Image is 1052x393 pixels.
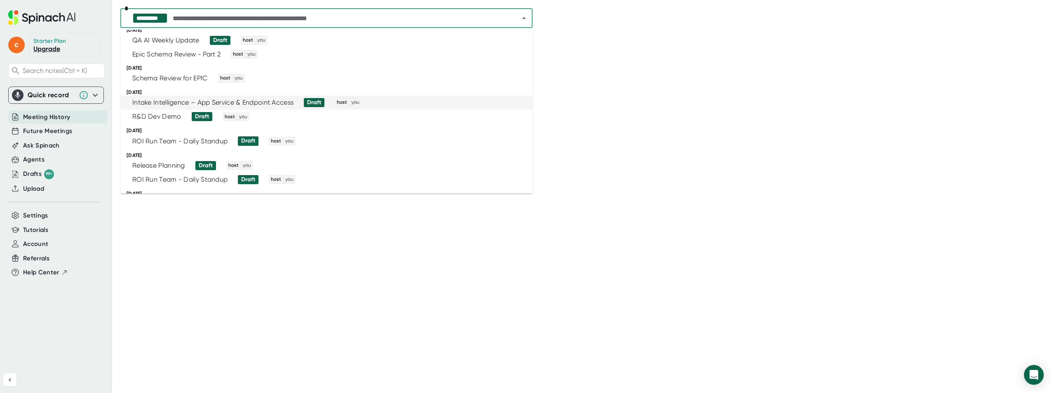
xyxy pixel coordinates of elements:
[23,184,44,194] button: Upload
[23,211,48,220] button: Settings
[132,175,228,184] div: ROI Run Team - Daily Standup
[23,225,48,235] button: Tutorials
[33,45,60,53] a: Upgrade
[238,113,249,121] span: you
[195,113,209,120] div: Draft
[127,152,533,159] div: [DATE]
[350,99,361,106] span: you
[132,74,208,82] div: Schema Review for EPIC
[284,138,295,145] span: you
[44,169,54,179] div: 99+
[132,98,294,107] div: Intake Intelligence – App Service & Endpoint Access
[223,113,236,121] span: host
[307,99,321,106] div: Draft
[127,65,533,71] div: [DATE]
[127,128,533,134] div: [DATE]
[233,75,244,82] span: you
[213,37,227,44] div: Draft
[127,27,533,33] div: [DATE]
[1024,365,1044,385] div: Open Intercom Messenger
[227,162,240,169] span: host
[23,155,45,164] button: Agents
[232,51,244,58] span: host
[127,89,533,96] div: [DATE]
[23,126,72,136] button: Future Meetings
[219,75,232,82] span: host
[132,50,221,58] div: Epic Schema Review - Part 2
[242,162,252,169] span: you
[23,141,60,150] button: Ask Spinach
[28,91,75,99] div: Quick record
[132,137,228,145] div: ROI Run Team - Daily Standup
[241,176,255,183] div: Draft
[8,37,25,53] span: c
[23,112,70,122] button: Meeting History
[23,169,54,179] div: Drafts
[199,162,213,169] div: Draft
[242,37,254,44] span: host
[132,36,200,44] div: QA AI Weekly Update
[270,176,282,183] span: host
[127,191,533,197] div: [DATE]
[33,37,66,45] div: Starter Plan
[23,268,59,277] span: Help Center
[270,138,282,145] span: host
[23,169,54,179] button: Drafts 99+
[241,137,255,145] div: Draft
[12,87,100,103] div: Quick record
[336,99,348,106] span: host
[132,161,185,170] div: Release Planning
[246,51,257,58] span: you
[256,37,267,44] span: you
[284,176,295,183] span: you
[23,239,48,249] button: Account
[23,67,102,75] span: Search notes (Ctrl + K)
[3,373,16,386] button: Collapse sidebar
[518,12,530,24] button: Close
[23,254,49,263] button: Referrals
[132,112,181,121] div: R&D Dev Demo
[23,268,68,277] button: Help Center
